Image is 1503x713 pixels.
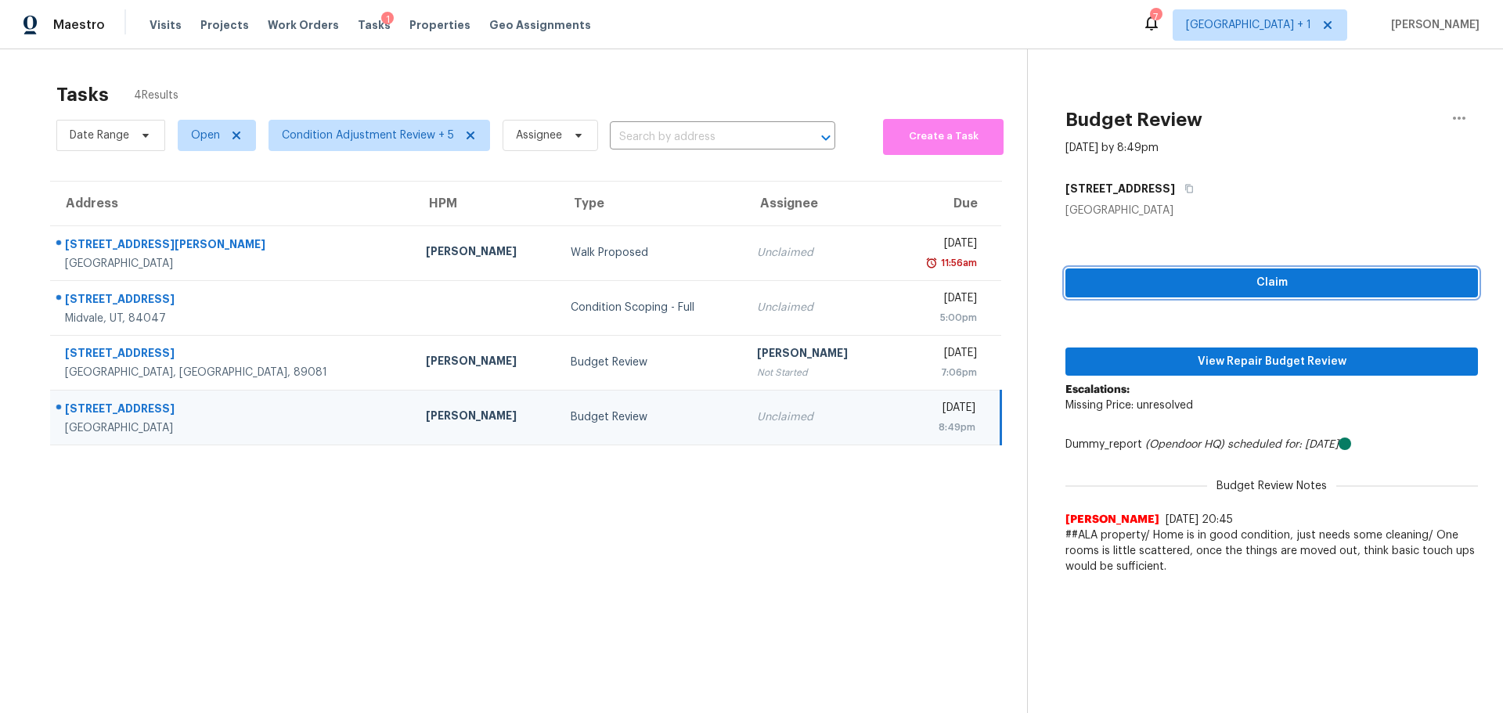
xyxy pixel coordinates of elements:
[815,127,837,149] button: Open
[1065,181,1175,196] h5: [STREET_ADDRESS]
[571,355,732,370] div: Budget Review
[65,291,401,311] div: [STREET_ADDRESS]
[903,290,977,310] div: [DATE]
[134,88,178,103] span: 4 Results
[65,345,401,365] div: [STREET_ADDRESS]
[1166,514,1233,525] span: [DATE] 20:45
[1065,268,1478,297] button: Claim
[903,345,977,365] div: [DATE]
[903,365,977,380] div: 7:06pm
[757,300,877,315] div: Unclaimed
[53,17,105,33] span: Maestro
[1065,437,1478,452] div: Dummy_report
[1385,17,1480,33] span: [PERSON_NAME]
[50,182,413,225] th: Address
[516,128,562,143] span: Assignee
[65,401,401,420] div: [STREET_ADDRESS]
[757,365,877,380] div: Not Started
[1065,347,1478,376] button: View Repair Budget Review
[1065,528,1478,574] span: ##ALA property/ Home is in good condition, just needs some cleaning/ One rooms is little scattere...
[358,20,391,31] span: Tasks
[409,17,470,33] span: Properties
[558,182,744,225] th: Type
[70,128,129,143] span: Date Range
[610,125,791,149] input: Search by address
[65,236,401,256] div: [STREET_ADDRESS][PERSON_NAME]
[903,420,975,435] div: 8:49pm
[268,17,339,33] span: Work Orders
[890,182,1001,225] th: Due
[426,243,546,263] div: [PERSON_NAME]
[65,420,401,436] div: [GEOGRAPHIC_DATA]
[1150,9,1161,25] div: 7
[191,128,220,143] span: Open
[1175,175,1196,203] button: Copy Address
[744,182,889,225] th: Assignee
[1186,17,1311,33] span: [GEOGRAPHIC_DATA] + 1
[883,119,1004,155] button: Create a Task
[426,353,546,373] div: [PERSON_NAME]
[1065,112,1202,128] h2: Budget Review
[571,300,732,315] div: Condition Scoping - Full
[282,128,454,143] span: Condition Adjustment Review + 5
[1078,352,1465,372] span: View Repair Budget Review
[903,236,977,255] div: [DATE]
[426,408,546,427] div: [PERSON_NAME]
[65,311,401,326] div: Midvale, UT, 84047
[1207,478,1336,494] span: Budget Review Notes
[1145,439,1224,450] i: (Opendoor HQ)
[757,345,877,365] div: [PERSON_NAME]
[571,409,732,425] div: Budget Review
[1078,273,1465,293] span: Claim
[757,409,877,425] div: Unclaimed
[903,400,975,420] div: [DATE]
[757,245,877,261] div: Unclaimed
[903,310,977,326] div: 5:00pm
[938,255,977,271] div: 11:56am
[65,256,401,272] div: [GEOGRAPHIC_DATA]
[56,87,109,103] h2: Tasks
[1227,439,1339,450] i: scheduled for: [DATE]
[65,365,401,380] div: [GEOGRAPHIC_DATA], [GEOGRAPHIC_DATA], 89081
[1065,400,1193,411] span: Missing Price: unresolved
[1065,203,1478,218] div: [GEOGRAPHIC_DATA]
[1065,512,1159,528] span: [PERSON_NAME]
[413,182,558,225] th: HPM
[150,17,182,33] span: Visits
[1065,140,1159,156] div: [DATE] by 8:49pm
[925,255,938,271] img: Overdue Alarm Icon
[489,17,591,33] span: Geo Assignments
[571,245,732,261] div: Walk Proposed
[1065,384,1130,395] b: Escalations:
[891,128,996,146] span: Create a Task
[200,17,249,33] span: Projects
[381,12,394,27] div: 1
